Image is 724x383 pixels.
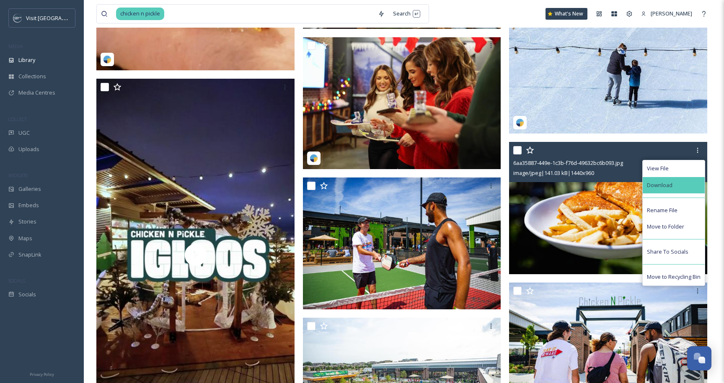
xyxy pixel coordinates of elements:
span: Move to Folder [647,223,684,231]
span: Library [18,56,35,64]
span: Collections [18,72,46,80]
span: UGC [18,129,30,137]
span: Embeds [18,201,39,209]
span: Visit [GEOGRAPHIC_DATA] [26,14,91,22]
img: 6aa35887-449e-1c3b-f76d-49632bc6b093.jpg [509,142,707,274]
span: View File [647,165,669,172]
a: [PERSON_NAME] [637,5,696,22]
span: Stories [18,218,36,226]
span: COLLECT [8,116,26,122]
span: Uploads [18,145,39,153]
span: Maps [18,234,32,242]
img: snapsea-logo.png [103,55,111,64]
span: 6aa35887-449e-1c3b-f76d-49632bc6b093.jpg [513,159,623,167]
a: What's New [546,8,587,20]
span: SnapLink [18,251,41,259]
span: Privacy Policy [30,372,54,377]
span: chicken n pickle [116,8,164,20]
img: snapsea-logo.png [516,118,524,127]
span: Media Centres [18,89,55,97]
span: Download [647,181,672,189]
span: Rename File [647,206,677,214]
span: [PERSON_NAME] [651,10,692,17]
span: SOCIALS [8,278,25,284]
span: MEDIA [8,43,23,49]
img: chickennpicklesop_04012025_17941279910785826.jpg [303,37,501,169]
span: Socials [18,290,36,298]
span: Move to Recycling Bin [647,273,701,281]
button: Open Chat [687,346,711,370]
img: snapsea-logo.png [310,154,318,162]
span: image/jpeg | 141.03 kB | 1440 x 960 [513,169,594,177]
span: Galleries [18,185,41,193]
img: ea0c4083-211b-afce-c84a-99c2bd2ebb68.jpg [303,177,501,310]
span: WIDGETS [8,172,28,178]
span: Share To Socials [647,248,688,256]
a: Privacy Policy [30,369,54,379]
div: Search [389,5,424,22]
img: c3es6xdrejuflcaqpovn.png [13,14,22,22]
